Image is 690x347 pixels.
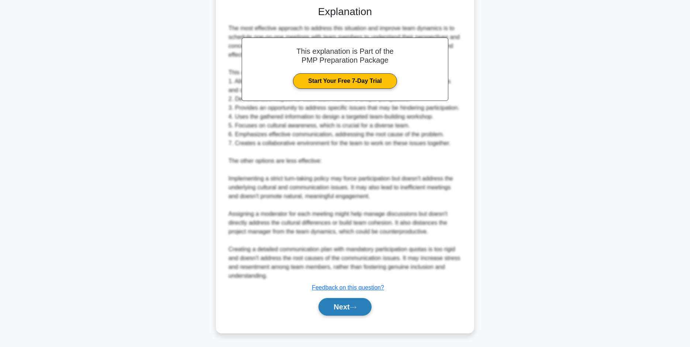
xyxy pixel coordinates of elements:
h3: Explanation [230,6,460,18]
a: Feedback on this question? [312,284,384,291]
div: The most effective approach to address this situation and improve team dynamics is to schedule on... [228,24,462,280]
a: Start Your Free 7-Day Trial [293,73,397,89]
button: Next [318,298,371,316]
